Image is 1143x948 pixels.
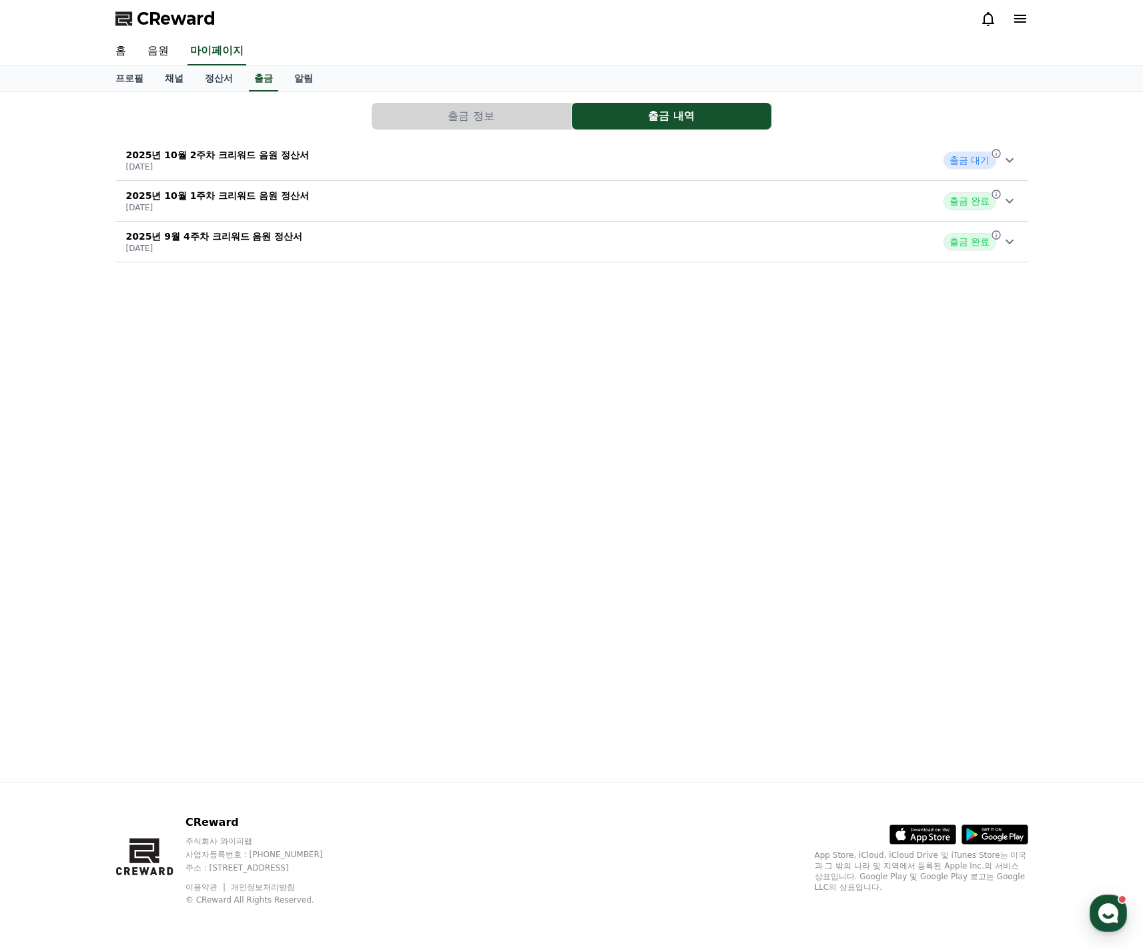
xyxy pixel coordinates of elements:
button: 2025년 10월 2주차 크리워드 음원 정산서 [DATE] 출금 대기 [115,140,1028,181]
p: 2025년 10월 1주차 크리워드 음원 정산서 [126,189,310,202]
a: 개인정보처리방침 [231,883,295,892]
p: 2025년 9월 4주차 크리워드 음원 정산서 [126,230,303,243]
a: 알림 [284,66,324,91]
p: [DATE] [126,243,303,254]
p: 주소 : [STREET_ADDRESS] [185,863,348,873]
p: 사업자등록번호 : [PHONE_NUMBER] [185,849,348,860]
p: 2025년 10월 2주차 크리워드 음원 정산서 [126,148,310,162]
span: CReward [137,8,216,29]
a: 출금 [249,66,278,91]
span: 출금 대기 [943,152,996,169]
p: 주식회사 와이피랩 [185,836,348,847]
button: 출금 정보 [372,103,571,130]
a: 이용약관 [185,883,228,892]
a: 출금 정보 [372,103,572,130]
a: 음원 [137,37,179,65]
span: 출금 완료 [943,192,996,210]
a: 마이페이지 [187,37,246,65]
button: 2025년 9월 4주차 크리워드 음원 정산서 [DATE] 출금 완료 [115,222,1028,262]
a: 채널 [154,66,194,91]
a: 정산서 [194,66,244,91]
button: 2025년 10월 1주차 크리워드 음원 정산서 [DATE] 출금 완료 [115,181,1028,222]
p: CReward [185,814,348,831]
a: 홈 [105,37,137,65]
a: CReward [115,8,216,29]
span: 출금 완료 [943,233,996,250]
button: 출금 내역 [572,103,771,130]
p: App Store, iCloud, iCloud Drive 및 iTunes Store는 미국과 그 밖의 나라 및 지역에서 등록된 Apple Inc.의 서비스 상표입니다. Goo... [815,850,1028,893]
p: © CReward All Rights Reserved. [185,895,348,905]
p: [DATE] [126,162,310,172]
a: 프로필 [105,66,154,91]
p: [DATE] [126,202,310,213]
